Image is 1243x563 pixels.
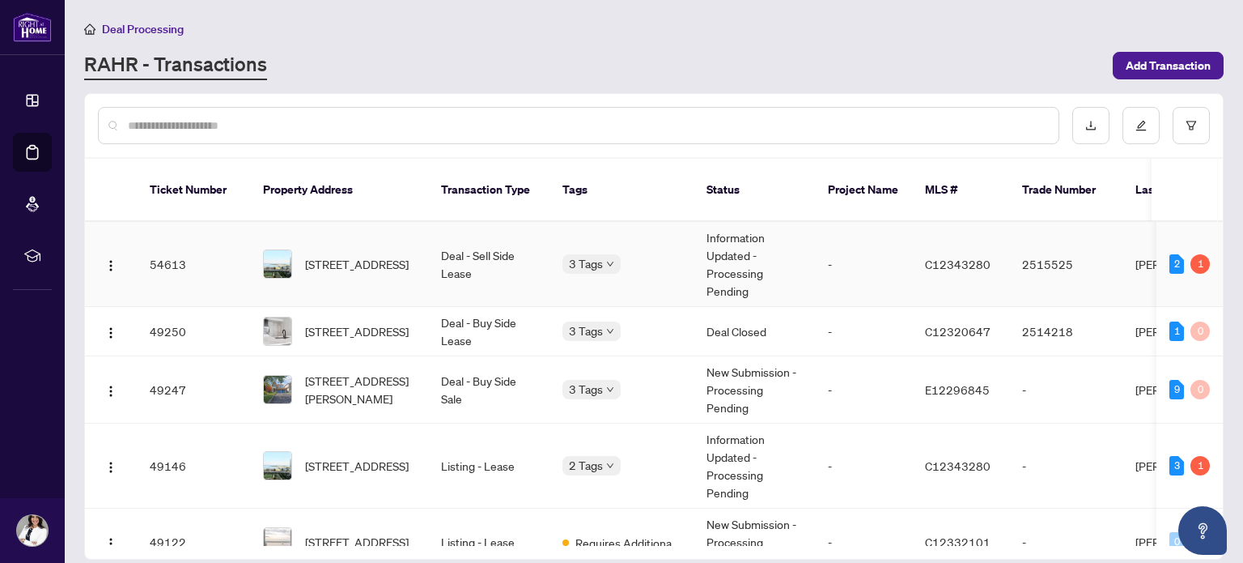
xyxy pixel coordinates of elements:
[694,424,815,509] td: Information Updated - Processing Pending
[1009,222,1122,307] td: 2515525
[102,22,184,36] span: Deal Processing
[925,535,991,549] span: C12332101
[1009,356,1122,424] td: -
[606,386,614,394] span: down
[137,356,250,424] td: 49247
[569,254,603,273] span: 3 Tags
[606,462,614,470] span: down
[694,159,815,222] th: Status
[98,377,124,403] button: Logo
[925,459,991,473] span: C12343280
[815,222,912,307] td: -
[428,307,549,356] td: Deal - Buy Side Lease
[428,356,549,424] td: Deal - Buy Side Sale
[1169,456,1184,476] div: 3
[104,537,117,550] img: Logo
[569,456,603,475] span: 2 Tags
[606,327,614,335] span: down
[1135,120,1147,131] span: edit
[1072,107,1109,144] button: download
[694,222,815,307] td: Information Updated - Processing Pending
[264,376,291,403] img: thumbnail-img
[428,159,549,222] th: Transaction Type
[815,159,912,222] th: Project Name
[104,259,117,272] img: Logo
[250,159,428,222] th: Property Address
[305,322,409,340] span: [STREET_ADDRESS]
[1126,53,1211,79] span: Add Transaction
[98,251,124,277] button: Logo
[1178,506,1227,555] button: Open asap
[694,356,815,424] td: New Submission - Processing Pending
[815,356,912,424] td: -
[1009,159,1122,222] th: Trade Number
[17,515,48,546] img: Profile Icon
[925,382,990,397] span: E12296845
[815,307,912,356] td: -
[1190,380,1210,399] div: 0
[305,372,415,407] span: [STREET_ADDRESS][PERSON_NAME]
[1173,107,1210,144] button: filter
[98,318,124,344] button: Logo
[137,424,250,509] td: 49146
[1009,307,1122,356] td: 2514218
[264,250,291,278] img: thumbnail-img
[694,307,815,356] td: Deal Closed
[549,159,694,222] th: Tags
[1190,322,1210,341] div: 0
[305,533,409,551] span: [STREET_ADDRESS]
[428,424,549,509] td: Listing - Lease
[575,534,681,552] span: Requires Additional Docs
[1009,424,1122,509] td: -
[104,385,117,398] img: Logo
[264,318,291,345] img: thumbnail-img
[13,12,52,42] img: logo
[305,255,409,273] span: [STREET_ADDRESS]
[925,257,991,271] span: C12343280
[912,159,1009,222] th: MLS #
[104,461,117,474] img: Logo
[569,380,603,399] span: 3 Tags
[606,260,614,268] span: down
[1169,322,1184,341] div: 1
[1169,254,1184,274] div: 2
[137,307,250,356] td: 49250
[137,222,250,307] td: 54613
[1085,120,1097,131] span: download
[815,424,912,509] td: -
[1169,380,1184,399] div: 9
[84,23,95,35] span: home
[84,51,267,80] a: RAHR - Transactions
[104,326,117,339] img: Logo
[98,529,124,555] button: Logo
[1122,107,1160,144] button: edit
[264,528,291,556] img: thumbnail-img
[1186,120,1197,131] span: filter
[137,159,250,222] th: Ticket Number
[925,324,991,339] span: C12320647
[1113,52,1224,79] button: Add Transaction
[98,453,124,479] button: Logo
[264,452,291,480] img: thumbnail-img
[305,457,409,475] span: [STREET_ADDRESS]
[569,322,603,340] span: 3 Tags
[1190,456,1210,476] div: 1
[1190,254,1210,274] div: 1
[428,222,549,307] td: Deal - Sell Side Lease
[1169,532,1184,552] div: 0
